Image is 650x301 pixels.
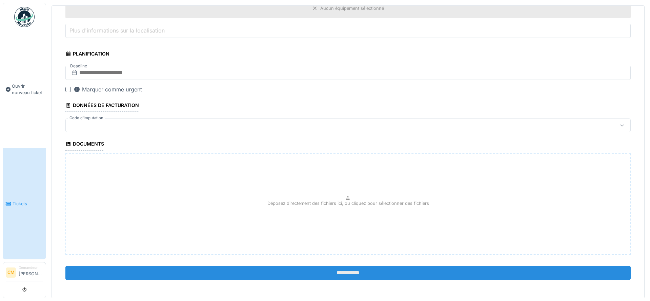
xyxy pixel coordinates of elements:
li: CM [6,267,16,278]
div: Marquer comme urgent [74,85,142,93]
li: [PERSON_NAME] [19,265,43,280]
div: Aucun équipement sélectionné [320,5,384,12]
div: Documents [65,139,104,150]
a: CM Demandeur[PERSON_NAME] [6,265,43,281]
img: Badge_color-CXgf-gQk.svg [14,7,35,27]
span: Ouvrir nouveau ticket [12,83,43,96]
label: Deadline [69,62,88,70]
a: Tickets [3,148,46,259]
div: Demandeur [19,265,43,270]
span: Tickets [13,200,43,207]
div: Données de facturation [65,100,139,112]
p: Déposez directement des fichiers ici, ou cliquez pour sélectionner des fichiers [267,200,429,207]
div: Planification [65,49,109,60]
a: Ouvrir nouveau ticket [3,31,46,148]
label: Plus d'informations sur la localisation [68,26,166,35]
label: Code d'imputation [68,115,105,121]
